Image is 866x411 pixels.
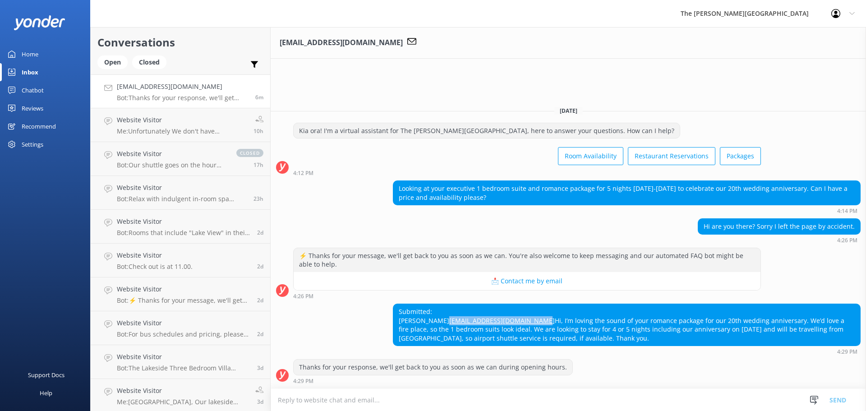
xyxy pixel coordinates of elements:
[117,364,250,372] p: Bot: The Lakeside Three Bedroom Villa amenities do not specifically mention a washer and dryer.
[117,386,249,396] h4: Website Visitor
[14,15,65,30] img: yonder-white-logo.png
[293,293,761,299] div: Sep 13 2025 04:26pm (UTC +12:00) Pacific/Auckland
[91,311,270,345] a: Website VisitorBot:For bus schedules and pricing, please visit [URL][DOMAIN_NAME].2d
[294,248,760,272] div: ⚡ Thanks for your message, we'll get back to you as soon as we can. You're also welcome to keep m...
[91,142,270,176] a: Website VisitorBot:Our shuttle goes on the hour from 8:00am, returning at 15 minutes past the hou...
[257,229,263,236] span: Sep 11 2025 02:49pm (UTC +12:00) Pacific/Auckland
[257,263,263,270] span: Sep 11 2025 10:39am (UTC +12:00) Pacific/Auckland
[449,316,555,325] a: [EMAIL_ADDRESS][DOMAIN_NAME]
[393,208,861,214] div: Sep 13 2025 04:14pm (UTC +12:00) Pacific/Auckland
[257,330,263,338] span: Sep 10 2025 05:52pm (UTC +12:00) Pacific/Auckland
[117,127,247,135] p: Me: Unfortunately We don't have availability on days you requested.
[280,37,403,49] h3: [EMAIL_ADDRESS][DOMAIN_NAME]
[132,55,166,69] div: Closed
[294,360,572,375] div: Thanks for your response, we'll get back to you as soon as we can during opening hours.
[837,349,857,355] strong: 4:29 PM
[117,263,193,271] p: Bot: Check out is at 11.00.
[91,244,270,277] a: Website VisitorBot:Check out is at 11.00.2d
[117,250,193,260] h4: Website Visitor
[117,115,247,125] h4: Website Visitor
[257,398,263,406] span: Sep 10 2025 10:24am (UTC +12:00) Pacific/Auckland
[97,55,128,69] div: Open
[91,74,270,108] a: [EMAIL_ADDRESS][DOMAIN_NAME]Bot:Thanks for your response, we'll get back to you as soon as we can...
[132,57,171,67] a: Closed
[293,171,313,176] strong: 4:12 PM
[255,93,263,101] span: Sep 13 2025 04:29pm (UTC +12:00) Pacific/Auckland
[393,304,860,346] div: Submitted: [PERSON_NAME] Hi, I’m loving the sound of your romance package for our 20th wedding an...
[253,127,263,135] span: Sep 13 2025 05:54am (UTC +12:00) Pacific/Auckland
[293,294,313,299] strong: 4:26 PM
[117,229,250,237] p: Bot: Rooms that include "Lake View" in their name, along with our Penthouses and Villas/Residence...
[117,149,227,159] h4: Website Visitor
[117,195,247,203] p: Bot: Relax with indulgent in-room spa treatments by Indulge Mobile Spa, offering expert massages ...
[393,181,860,205] div: Looking at your executive 1 bedroom suite and romance package for 5 nights [DATE]-[DATE] to celeb...
[294,123,680,139] div: Kia ora! I'm a virtual assistant for The [PERSON_NAME][GEOGRAPHIC_DATA], here to answer your ques...
[293,170,761,176] div: Sep 13 2025 04:12pm (UTC +12:00) Pacific/Auckland
[117,318,250,328] h4: Website Visitor
[554,107,583,115] span: [DATE]
[22,135,43,153] div: Settings
[117,284,250,294] h4: Website Visitor
[22,81,44,99] div: Chatbot
[22,99,43,117] div: Reviews
[628,147,715,165] button: Restaurant Reservations
[837,238,857,243] strong: 4:26 PM
[91,108,270,142] a: Website VisitorMe:Unfortunately We don't have availability on days you requested.10h
[22,117,56,135] div: Recommend
[117,94,249,102] p: Bot: Thanks for your response, we'll get back to you as soon as we can during opening hours.
[117,183,247,193] h4: Website Visitor
[117,296,250,305] p: Bot: ⚡ Thanks for your message, we'll get back to you as soon as we can. You're also welcome to k...
[91,277,270,311] a: Website VisitorBot:⚡ Thanks for your message, we'll get back to you as soon as we can. You're als...
[22,63,38,81] div: Inbox
[257,296,263,304] span: Sep 11 2025 04:38am (UTC +12:00) Pacific/Auckland
[91,210,270,244] a: Website VisitorBot:Rooms that include "Lake View" in their name, along with our Penthouses and Vi...
[720,147,761,165] button: Packages
[698,237,861,243] div: Sep 13 2025 04:26pm (UTC +12:00) Pacific/Auckland
[253,195,263,203] span: Sep 12 2025 05:13pm (UTC +12:00) Pacific/Auckland
[22,45,38,63] div: Home
[28,366,64,384] div: Support Docs
[698,219,860,234] div: Hi are you there? Sorry I left the page by accident.
[393,348,861,355] div: Sep 13 2025 04:29pm (UTC +12:00) Pacific/Auckland
[91,176,270,210] a: Website VisitorBot:Relax with indulgent in-room spa treatments by Indulge Mobile Spa, offering ex...
[117,217,250,226] h4: Website Visitor
[117,330,250,338] p: Bot: For bus schedules and pricing, please visit [URL][DOMAIN_NAME].
[117,398,249,406] p: Me: [GEOGRAPHIC_DATA], Our lakeside three bedroom do include laundry facilities, indeed. Apologie...
[837,208,857,214] strong: 4:14 PM
[97,57,132,67] a: Open
[117,352,250,362] h4: Website Visitor
[117,82,249,92] h4: [EMAIL_ADDRESS][DOMAIN_NAME]
[97,34,263,51] h2: Conversations
[293,378,573,384] div: Sep 13 2025 04:29pm (UTC +12:00) Pacific/Auckland
[91,345,270,379] a: Website VisitorBot:The Lakeside Three Bedroom Villa amenities do not specifically mention a washe...
[117,161,227,169] p: Bot: Our shuttle goes on the hour from 8:00am, returning at 15 minutes past the hour, up until 10...
[253,161,263,169] span: Sep 12 2025 10:38pm (UTC +12:00) Pacific/Auckland
[558,147,623,165] button: Room Availability
[293,379,313,384] strong: 4:29 PM
[257,364,263,372] span: Sep 10 2025 04:24pm (UTC +12:00) Pacific/Auckland
[40,384,52,402] div: Help
[236,149,263,157] span: closed
[294,272,760,290] button: 📩 Contact me by email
